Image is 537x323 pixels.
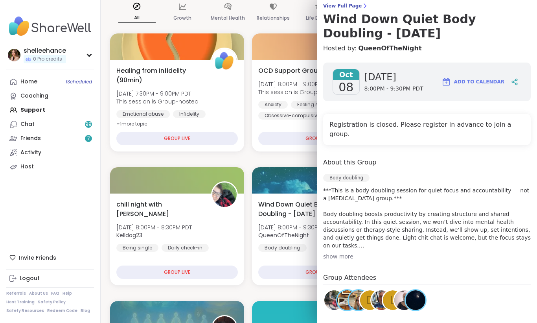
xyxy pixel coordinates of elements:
span: [DATE] 7:30PM - 9:00PM PDT [116,90,199,98]
img: JoeDWhite [371,290,391,310]
span: d [366,293,374,308]
span: 7 [87,135,90,142]
p: All [118,13,156,23]
span: OCD Support Group [258,66,322,76]
a: QueenOfTheNight [405,289,427,311]
b: Kelldog23 [116,231,142,239]
span: 1 Scheduled [66,79,92,85]
a: FAQ [51,291,59,296]
a: L [382,289,404,311]
div: GROUP LIVE [258,266,380,279]
a: Friends7 [6,131,94,146]
a: Help [63,291,72,296]
h3: Wind Down Quiet Body Doubling - [DATE] [323,12,531,41]
div: Activity [20,149,41,157]
a: Safety Policy [38,299,66,305]
img: Jill_B_Gratitude [349,290,368,310]
div: GROUP LIVE [116,266,238,279]
div: Body doubling [258,244,307,252]
a: Home1Scheduled [6,75,94,89]
h4: Group Attendees [323,273,531,284]
p: Relationships [257,13,290,23]
span: 8:00PM - 9:30PM PDT [364,85,423,93]
img: shelleehance [8,49,20,61]
span: [DATE] 8:00PM - 9:30PM PDT [258,223,334,231]
a: Jill_B_Gratitude [348,289,370,311]
span: chill night with [PERSON_NAME] [116,200,202,219]
p: Growth [173,13,191,23]
div: Coaching [20,92,48,100]
span: This session is Group-hosted [116,98,199,105]
span: Healing from Infidelity (90min) [116,66,202,85]
span: 99 [85,121,92,128]
img: anchor [324,290,344,310]
div: Daily check-in [162,244,209,252]
a: Host Training [6,299,35,305]
img: ShareWell [212,49,237,73]
button: Add to Calendar [438,72,508,91]
div: Body doubling [323,174,370,182]
a: Referrals [6,291,26,296]
span: 08 [338,80,353,94]
a: Safety Resources [6,308,44,314]
p: Mental Health [211,13,245,23]
a: anchor [323,289,345,311]
a: Activity [6,146,94,160]
div: shelleehance [24,46,66,55]
div: Chat [20,120,35,128]
span: Oct [333,69,359,80]
span: L [390,293,396,308]
div: Friends [20,135,41,142]
div: Being single [116,244,158,252]
a: Logout [6,271,94,286]
img: ShareWell Logomark [441,77,451,87]
a: Redeem Code [47,308,77,314]
a: Dave76 [393,289,415,311]
span: [DATE] 8:00PM - 8:30PM PDT [116,223,192,231]
div: Anxiety [258,101,288,109]
b: QueenOfTheNight [258,231,309,239]
a: AmberWolffWizard [336,289,358,311]
span: [DATE] [364,71,423,83]
div: Emotional abuse [116,110,170,118]
div: Host [20,163,34,171]
span: Add to Calendar [454,78,504,85]
div: Infidelity [173,110,206,118]
div: Invite Friends [6,251,94,265]
span: Wind Down Quiet Body Doubling - [DATE] [258,200,344,219]
div: show more [323,253,531,260]
img: AmberWolffWizard [337,290,357,310]
h4: About this Group [323,158,376,167]
img: Kelldog23 [212,183,237,207]
span: This session is Group-hosted [258,88,340,96]
a: JoeDWhite [370,289,392,311]
img: Dave76 [394,290,414,310]
a: QueenOfTheNight [358,44,421,53]
div: Obsessive-compulsive disorder (OCD) [258,112,363,120]
span: [DATE] 8:00PM - 9:00PM PDT [258,80,340,88]
p: ***This is a body doubling session for quiet focus and accountability — not a [MEDICAL_DATA] grou... [323,186,531,249]
img: ShareWell Nav Logo [6,13,94,40]
div: Logout [20,275,40,282]
a: Chat99 [6,117,94,131]
div: Feeling stuck [291,101,335,109]
a: View Full PageWind Down Quiet Body Doubling - [DATE] [323,3,531,41]
h4: Registration is closed. Please register in advance to join a group. [329,120,524,139]
div: GROUP LIVE [258,132,380,145]
a: About Us [29,291,48,296]
a: Host [6,160,94,174]
img: QueenOfTheNight [406,290,425,310]
a: Coaching [6,89,94,103]
a: Blog [81,308,90,314]
div: GROUP LIVE [116,132,238,145]
h4: Hosted by: [323,44,531,53]
span: 0 Pro credits [33,56,62,63]
div: Home [20,78,37,86]
p: Life Events [306,13,332,23]
a: d [359,289,381,311]
span: View Full Page [323,3,531,9]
